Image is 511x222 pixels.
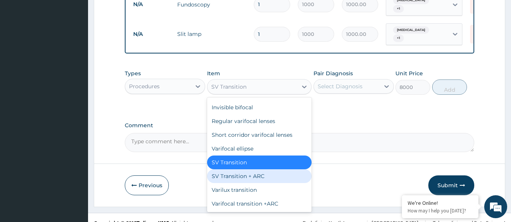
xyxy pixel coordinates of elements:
[207,114,312,128] div: Regular varifocal lenses
[207,128,312,142] div: Short corridor varifocal lenses
[4,144,146,171] textarea: Type your message and hit 'Enter'
[125,70,141,77] label: Types
[207,183,312,197] div: Varilux transition
[129,27,173,41] td: N/A
[393,26,429,34] span: [MEDICAL_DATA]
[432,79,467,95] button: Add
[125,122,474,129] label: Comment
[44,64,106,141] span: We're online!
[207,70,220,77] label: Item
[126,4,144,22] div: Minimize live chat window
[211,83,247,91] div: SV Transition
[318,83,362,90] div: Select Diagnosis
[207,100,312,114] div: Invisible bifocal
[408,199,473,206] div: We're Online!
[207,142,312,156] div: Varifocal ellipse
[40,43,129,53] div: Chat with us now
[395,70,423,77] label: Unit Price
[125,175,169,195] button: Previous
[173,26,250,42] td: Slit lamp
[393,5,404,13] span: + 1
[428,175,474,195] button: Submit
[129,83,160,90] div: Procedures
[14,38,31,57] img: d_794563401_company_1708531726252_794563401
[207,156,312,169] div: SV Transition
[313,70,353,77] label: Pair Diagnosis
[408,207,473,214] p: How may I help you today?
[393,34,404,42] span: + 1
[207,169,312,183] div: SV Transition + ARC
[207,197,312,211] div: Varifocal transition +ARC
